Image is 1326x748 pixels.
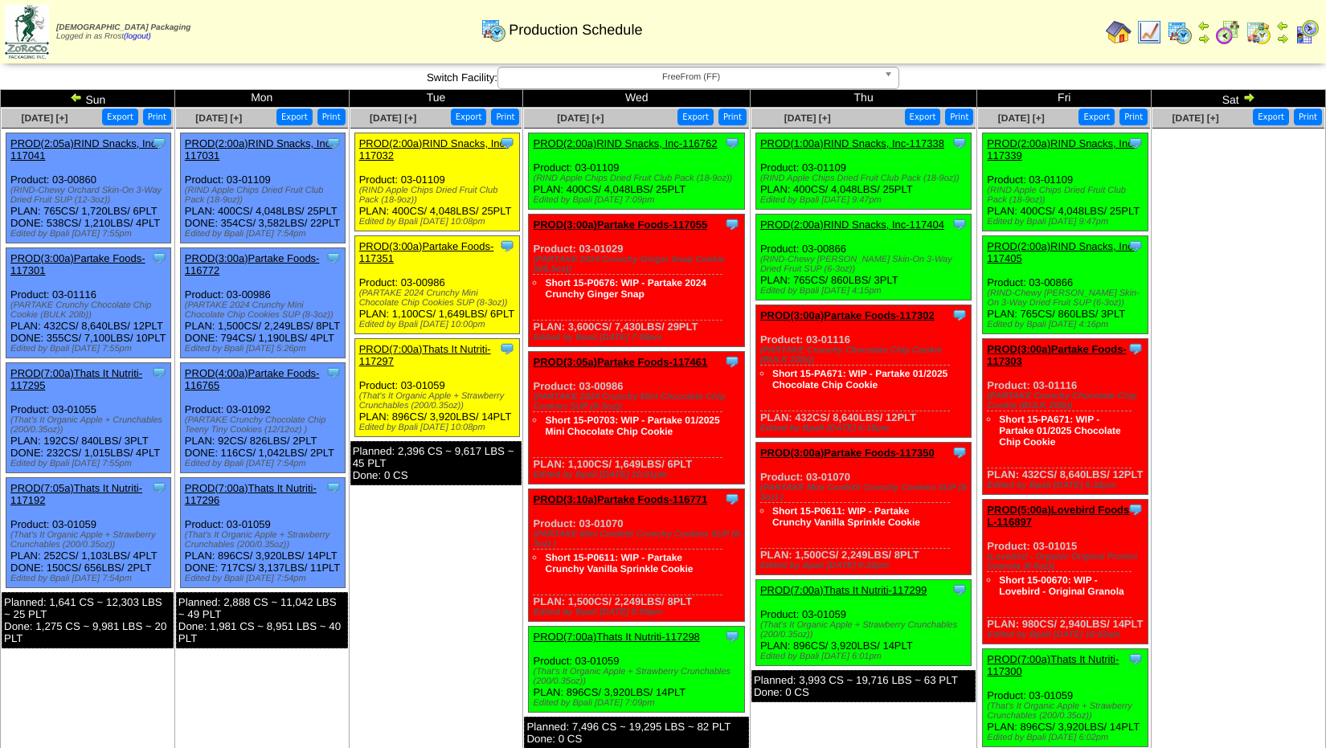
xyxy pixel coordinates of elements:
[359,217,519,227] div: Edited by Bpali [DATE] 10:08pm
[533,667,743,686] div: (That's It Organic Apple + Strawberry Crunchables (200/0.35oz))
[755,133,971,210] div: Product: 03-01109 PLAN: 400CS / 4,048LBS / 25PLT
[10,344,170,354] div: Edited by Bpali [DATE] 7:55pm
[760,652,971,661] div: Edited by Bpali [DATE] 6:01pm
[1197,19,1210,32] img: arrowleft.gif
[760,620,971,640] div: (That's It Organic Apple + Strawberry Crunchables (200/0.35oz))
[354,133,519,231] div: Product: 03-01109 PLAN: 400CS / 4,048LBS / 25PLT
[755,580,971,666] div: Product: 03-01059 PLAN: 896CS / 3,920LBS / 14PLT
[724,216,740,232] img: Tooltip
[677,108,714,125] button: Export
[180,248,345,358] div: Product: 03-00986 PLAN: 1,500CS / 2,249LBS / 8PLT DONE: 794CS / 1,190LBS / 4PLT
[176,592,348,648] div: Planned: 2,888 CS ~ 11,042 LBS ~ 49 PLT Done: 1,981 CS ~ 8,951 LBS ~ 40 PLT
[557,112,604,124] a: [DATE] [+]
[10,300,170,320] div: (PARTAKE Crunchy Chocolate Chip Cookie (BULK 20lb))
[983,649,1148,747] div: Product: 03-01059 PLAN: 896CS / 3,920LBS / 14PLT
[952,135,968,151] img: Tooltip
[987,217,1147,227] div: Edited by Bpali [DATE] 9:47pm
[499,135,515,151] img: Tooltip
[359,288,519,308] div: (PARTAKE 2024 Crunchy Mini Chocolate Chip Cookies SUP (8-3oz))
[1276,19,1289,32] img: arrowleft.gif
[354,236,519,334] div: Product: 03-00986 PLAN: 1,100CS / 1,649LBS / 6PLT
[317,108,346,125] button: Print
[505,67,878,87] span: FreeFrom (FF)
[6,248,171,358] div: Product: 03-01116 PLAN: 432CS / 8,640LBS / 12PLT DONE: 355CS / 7,100LBS / 10PLT
[772,368,947,390] a: Short 15-PA671: WIP - Partake 01/2025 Chocolate Chip Cookie
[529,627,744,713] div: Product: 03-01059 PLAN: 896CS / 3,920LBS / 14PLT
[772,505,920,528] a: Short 15-P0611: WIP - Partake Crunchy Vanilla Sprinkle Cookie
[760,195,971,205] div: Edited by Bpali [DATE] 9:47pm
[545,277,706,300] a: Short 15-P0676: WIP - Partake 2024 Crunchy Ginger Snap
[359,423,519,432] div: Edited by Bpali [DATE] 10:08pm
[1242,91,1255,104] img: arrowright.gif
[2,592,174,648] div: Planned: 1,641 CS ~ 12,303 LBS ~ 25 PLT Done: 1,275 CS ~ 9,981 LBS ~ 20 PLT
[195,112,242,124] a: [DATE] [+]
[529,133,744,210] div: Product: 03-01109 PLAN: 400CS / 4,048LBS / 25PLT
[1173,112,1219,124] a: [DATE] [+]
[533,195,743,205] div: Edited by Bpali [DATE] 7:09pm
[185,186,345,205] div: (RIND Apple Chips Dried Fruit Club Pack (18-9oz))
[987,504,1129,528] a: PROD(5:00a)Lovebird Foods L-116897
[151,365,167,381] img: Tooltip
[10,229,170,239] div: Edited by Bpali [DATE] 7:55pm
[760,255,971,274] div: (RIND-Chewy [PERSON_NAME] Skin-On 3-Way Dried Fruit SUP (6-3oz))
[987,320,1147,329] div: Edited by Bpali [DATE] 4:16pm
[533,137,717,149] a: PROD(2:00a)RIND Snacks, Inc-116762
[1128,238,1144,254] img: Tooltip
[952,582,968,598] img: Tooltip
[760,174,971,183] div: (RIND Apple Chips Dried Fruit Club Pack (18-9oz))
[185,459,345,468] div: Edited by Bpali [DATE] 7:54pm
[751,670,976,702] div: Planned: 3,993 CS ~ 19,716 LBS ~ 63 PLT Done: 0 CS
[987,733,1147,742] div: Edited by Bpali [DATE] 6:02pm
[21,112,68,124] span: [DATE] [+]
[370,112,416,124] a: [DATE] [+]
[724,491,740,507] img: Tooltip
[987,137,1136,161] a: PROD(2:00a)RIND Snacks, Inc-117339
[499,238,515,254] img: Tooltip
[151,480,167,496] img: Tooltip
[6,133,171,243] div: Product: 03-00860 PLAN: 765CS / 1,720LBS / 6PLT DONE: 538CS / 1,210LBS / 4PLT
[6,478,171,588] div: Product: 03-01059 PLAN: 252CS / 1,103LBS / 4PLT DONE: 150CS / 656LBS / 2PLT
[983,339,1148,495] div: Product: 03-01116 PLAN: 432CS / 8,640LBS / 12PLT
[151,250,167,266] img: Tooltip
[999,574,1123,597] a: Short 15-00670: WIP - Lovebird - Original Granola
[10,186,170,205] div: (RIND-Chewy Orchard Skin-On 3-Way Dried Fruit SUP (12-3oz))
[1128,501,1144,517] img: Tooltip
[1136,19,1162,45] img: line_graph.gif
[174,90,349,108] td: Mon
[509,22,642,39] span: Production Schedule
[325,135,342,151] img: Tooltip
[143,108,171,125] button: Print
[983,236,1148,334] div: Product: 03-00866 PLAN: 765CS / 860LBS / 3PLT
[533,356,707,368] a: PROD(3:05a)Partake Foods-117461
[750,90,976,108] td: Thu
[1152,90,1326,108] td: Sat
[185,137,334,161] a: PROD(2:00a)RIND Snacks, Inc-117031
[10,530,170,550] div: (That's It Organic Apple + Strawberry Crunchables (200/0.35oz))
[977,90,1152,108] td: Fri
[533,333,743,342] div: Edited by Bpali [DATE] 7:09pm
[359,391,519,411] div: (That's It Organic Apple + Strawberry Crunchables (200/0.35oz))
[1246,19,1271,45] img: calendarinout.gif
[185,482,317,506] a: PROD(7:00a)Thats It Nutriti-117296
[987,480,1147,490] div: Edited by Bpali [DATE] 6:18pm
[952,444,968,460] img: Tooltip
[10,574,170,583] div: Edited by Bpali [DATE] 7:54pm
[359,137,509,161] a: PROD(2:00a)RIND Snacks, Inc-117032
[523,90,750,108] td: Wed
[10,252,145,276] a: PROD(3:00a)Partake Foods-117301
[359,240,494,264] a: PROD(3:00a)Partake Foods-117351
[987,240,1136,264] a: PROD(2:00a)RIND Snacks, Inc-117405
[987,630,1147,640] div: Edited by Bpali [DATE] 10:53am
[533,470,743,480] div: Edited by Bpali [DATE] 10:01pm
[185,344,345,354] div: Edited by Bpali [DATE] 5:26pm
[987,186,1147,205] div: (RIND Apple Chips Dried Fruit Club Pack (18-9oz))
[276,108,313,125] button: Export
[987,653,1119,677] a: PROD(7:00a)Thats It Nutriti-117300
[359,343,491,367] a: PROD(7:00a)Thats It Nutriti-117297
[359,320,519,329] div: Edited by Bpali [DATE] 10:00pm
[998,112,1045,124] a: [DATE] [+]
[724,354,740,370] img: Tooltip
